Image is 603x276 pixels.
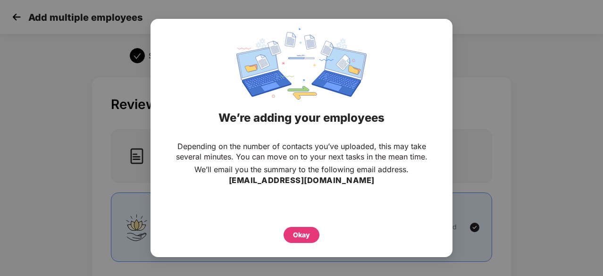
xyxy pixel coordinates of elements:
[229,175,375,187] h3: [EMAIL_ADDRESS][DOMAIN_NAME]
[236,28,367,100] img: svg+xml;base64,PHN2ZyBpZD0iRGF0YV9zeW5jaW5nIiB4bWxucz0iaHR0cDovL3d3dy53My5vcmcvMjAwMC9zdmciIHdpZH...
[293,230,310,240] div: Okay
[169,141,434,162] p: Depending on the number of contacts you’ve uploaded, this may take several minutes. You can move ...
[162,100,441,136] div: We’re adding your employees
[194,164,409,175] p: We’ll email you the summary to the following email address.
